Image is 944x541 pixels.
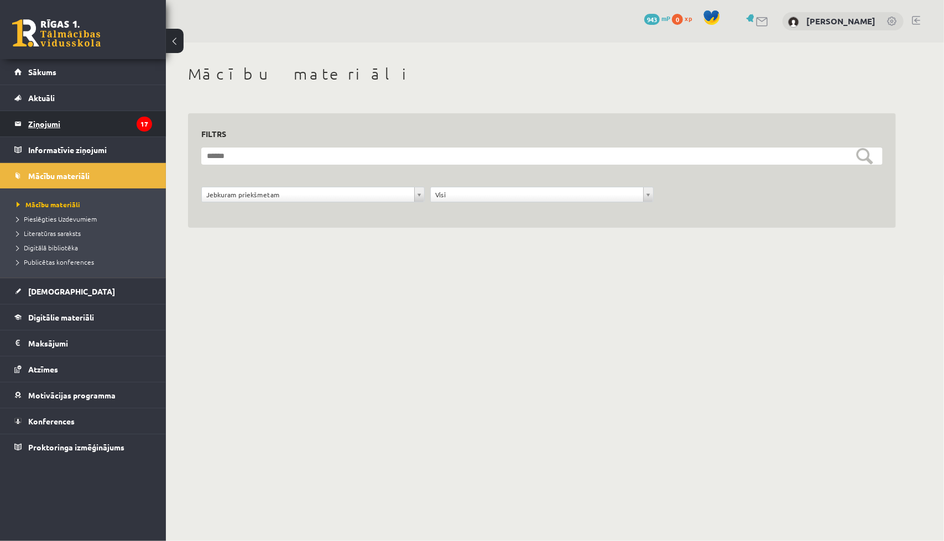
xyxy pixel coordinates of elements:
a: Literatūras saraksts [17,228,155,238]
a: Konferences [14,408,152,434]
a: 0 xp [672,14,697,23]
span: Visi [435,187,639,202]
a: Motivācijas programma [14,382,152,408]
img: Kristers Mežjānis [788,17,799,28]
span: Digitālie materiāli [28,312,94,322]
h1: Mācību materiāli [188,65,896,83]
a: Rīgas 1. Tālmācības vidusskola [12,19,101,47]
a: Informatīvie ziņojumi [14,137,152,162]
a: Visi [431,187,653,202]
span: 0 [672,14,683,25]
a: Atzīmes [14,356,152,382]
span: Mācību materiāli [17,200,80,209]
span: Jebkuram priekšmetam [206,187,410,202]
span: Literatūras saraksts [17,229,81,238]
i: 17 [137,117,152,132]
h3: Filtrs [201,127,869,141]
legend: Maksājumi [28,330,152,356]
span: xp [685,14,692,23]
legend: Informatīvie ziņojumi [28,137,152,162]
a: Aktuāli [14,85,152,111]
span: [DEMOGRAPHIC_DATA] [28,286,115,296]
legend: Ziņojumi [28,111,152,136]
span: Pieslēgties Uzdevumiem [17,214,97,223]
a: Digitālie materiāli [14,304,152,330]
span: Motivācijas programma [28,390,116,400]
a: Maksājumi [14,330,152,356]
span: mP [661,14,670,23]
a: 943 mP [644,14,670,23]
a: Digitālā bibliotēka [17,243,155,253]
span: Sākums [28,67,56,77]
span: Atzīmes [28,364,58,374]
span: Konferences [28,416,75,426]
a: Pieslēgties Uzdevumiem [17,214,155,224]
a: Sākums [14,59,152,85]
span: Publicētas konferences [17,258,94,266]
a: Mācību materiāli [14,163,152,188]
a: Ziņojumi17 [14,111,152,136]
span: Digitālā bibliotēka [17,243,78,252]
a: Jebkuram priekšmetam [202,187,424,202]
a: Mācību materiāli [17,199,155,209]
span: 943 [644,14,660,25]
a: [PERSON_NAME] [806,15,875,27]
span: Aktuāli [28,93,55,103]
span: Mācību materiāli [28,171,90,181]
a: Publicētas konferences [17,257,155,267]
a: [DEMOGRAPHIC_DATA] [14,279,152,304]
span: Proktoringa izmēģinājums [28,442,124,452]
a: Proktoringa izmēģinājums [14,434,152,460]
